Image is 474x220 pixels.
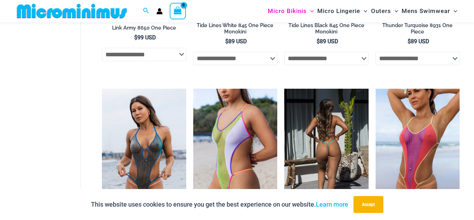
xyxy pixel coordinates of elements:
[134,34,156,41] bdi: 99 USD
[376,22,460,35] h2: Thunder Turquoise 8931 One Piece
[376,22,460,38] a: Thunder Turquoise 8931 One Piece
[134,34,137,41] span: $
[371,2,391,20] span: Outers
[143,7,149,15] a: Search icon link
[317,38,338,45] bdi: 89 USD
[360,2,367,20] span: Menu Toggle
[14,3,130,19] img: MM SHOP LOGO FLAT
[156,8,163,14] a: Account icon link
[376,89,460,215] a: That Summer Heat Wave 875 One Piece Monokini 10That Summer Heat Wave 875 One Piece Monokini 12Tha...
[317,38,320,45] span: $
[316,201,348,208] a: Learn more
[102,25,186,34] a: Link Army 8650 One Piece
[284,89,368,215] a: Bubble Mesh Highlight Blue 819 One Piece 01Bubble Mesh Highlight Blue 819 One Piece 03Bubble Mesh...
[266,2,316,20] a: Micro BikinisMenu ToggleMenu Toggle
[193,89,277,215] a: Reckless Neon Crush Lime Crush 879 One Piece 09Reckless Neon Crush Lime Crush 879 One Piece 10Rec...
[91,199,348,210] p: This website uses cookies to ensure you get the best experience on our website.
[102,89,186,215] a: Lightning Shimmer Glittering Dunes 819 One Piece Monokini 02Lightning Shimmer Glittering Dunes 81...
[284,22,368,35] h2: Tide Lines Black 845 One Piece Monokini
[102,89,186,215] img: Lightning Shimmer Glittering Dunes 819 One Piece Monokini 02
[450,2,457,20] span: Menu Toggle
[316,2,369,20] a: Micro LingerieMenu ToggleMenu Toggle
[402,2,450,20] span: Mens Swimwear
[284,22,368,38] a: Tide Lines Black 845 One Piece Monokini
[193,22,277,35] h2: Tide Lines White 845 One Piece Monokini
[408,38,411,45] span: $
[265,1,460,21] nav: Site Navigation
[400,2,459,20] a: Mens SwimwearMenu ToggleMenu Toggle
[284,89,368,215] img: Bubble Mesh Highlight Blue 819 One Piece 03
[170,3,186,19] a: View Shopping Cart, empty
[307,2,314,20] span: Menu Toggle
[225,38,228,45] span: $
[18,188,52,197] span: shopping
[268,2,307,20] span: Micro Bikinis
[193,22,277,38] a: Tide Lines White 845 One Piece Monokini
[353,196,383,213] button: Accept
[376,89,460,215] img: That Summer Heat Wave 875 One Piece Monokini 10
[317,2,360,20] span: Micro Lingerie
[391,2,398,20] span: Menu Toggle
[193,89,277,215] img: Reckless Neon Crush Lime Crush 879 One Piece 09
[18,24,81,164] iframe: TrustedSite Certified
[225,38,247,45] bdi: 89 USD
[408,38,429,45] bdi: 89 USD
[102,25,186,31] h2: Link Army 8650 One Piece
[369,2,400,20] a: OutersMenu ToggleMenu Toggle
